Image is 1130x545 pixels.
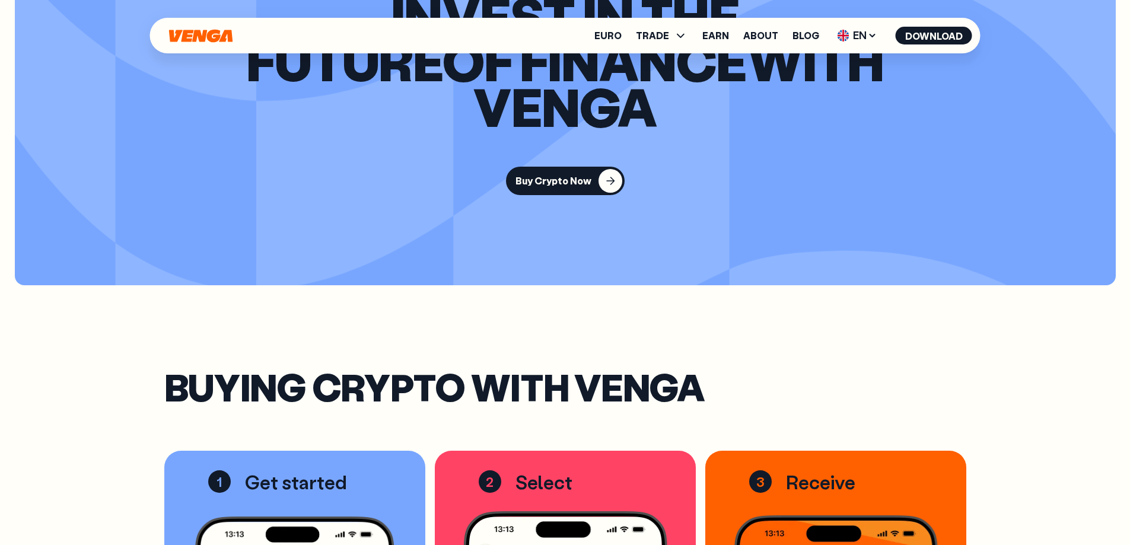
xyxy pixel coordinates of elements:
[515,176,591,186] div: Buy Crypto Now
[506,167,625,195] button: Buy Crypto Now
[194,470,347,495] p: Get started
[833,26,881,45] span: EN
[208,470,231,493] span: 1
[749,470,772,493] span: 3
[442,26,747,95] span: of finance
[702,31,729,40] a: Earn
[636,31,669,40] span: TRADE
[896,27,972,44] button: Download
[636,28,688,43] span: TRADE
[479,470,501,493] span: 2
[168,29,234,43] svg: Home
[464,470,572,495] p: Select
[735,470,855,495] p: Receive
[838,30,849,42] img: flag-uk
[743,31,778,40] a: About
[164,371,966,403] h2: Buying crypto with Venga
[594,31,622,40] a: Euro
[792,31,819,40] a: Blog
